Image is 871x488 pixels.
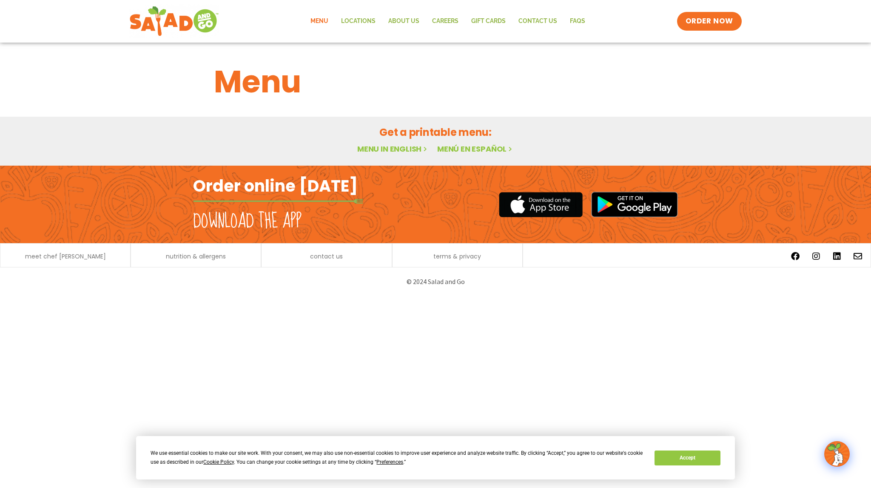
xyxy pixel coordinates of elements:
[129,4,219,38] img: new-SAG-logo-768×292
[465,11,512,31] a: GIFT CARDS
[214,125,657,140] h2: Get a printable menu:
[357,144,429,154] a: Menu in English
[193,210,302,233] h2: Download the app
[426,11,465,31] a: Careers
[591,192,678,217] img: google_play
[655,451,720,465] button: Accept
[25,253,106,259] a: meet chef [PERSON_NAME]
[214,59,657,105] h1: Menu
[677,12,742,31] a: ORDER NOW
[197,276,674,287] p: © 2024 Salad and Go
[166,253,226,259] a: nutrition & allergens
[136,436,735,479] div: Cookie Consent Prompt
[686,16,733,26] span: ORDER NOW
[310,253,343,259] a: contact us
[433,253,481,259] a: terms & privacy
[437,144,514,154] a: Menú en español
[376,459,403,465] span: Preferences
[193,199,363,204] img: fork
[512,11,564,31] a: Contact Us
[382,11,426,31] a: About Us
[203,459,234,465] span: Cookie Policy
[335,11,382,31] a: Locations
[304,11,592,31] nav: Menu
[564,11,592,31] a: FAQs
[825,442,849,466] img: wpChatIcon
[499,191,583,218] img: appstore
[304,11,335,31] a: Menu
[151,449,644,467] div: We use essential cookies to make our site work. With your consent, we may also use non-essential ...
[193,175,358,196] h2: Order online [DATE]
